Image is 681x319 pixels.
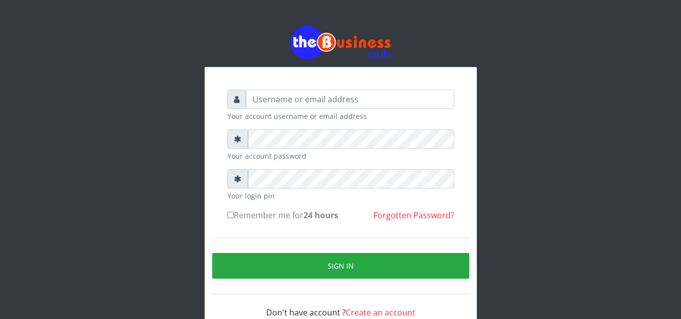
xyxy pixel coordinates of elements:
label: Remember me for [227,209,338,221]
small: Your login pin [227,190,454,201]
input: Remember me for24 hours [227,212,234,218]
small: Your account username or email address [227,111,454,121]
button: Sign in [212,253,469,279]
small: Your account password [227,151,454,161]
a: Forgotten Password? [374,210,454,221]
a: Create an account [346,307,415,318]
b: 24 hours [303,210,338,221]
input: Username or email address [246,90,454,109]
div: Don't have account ? [227,294,454,318]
